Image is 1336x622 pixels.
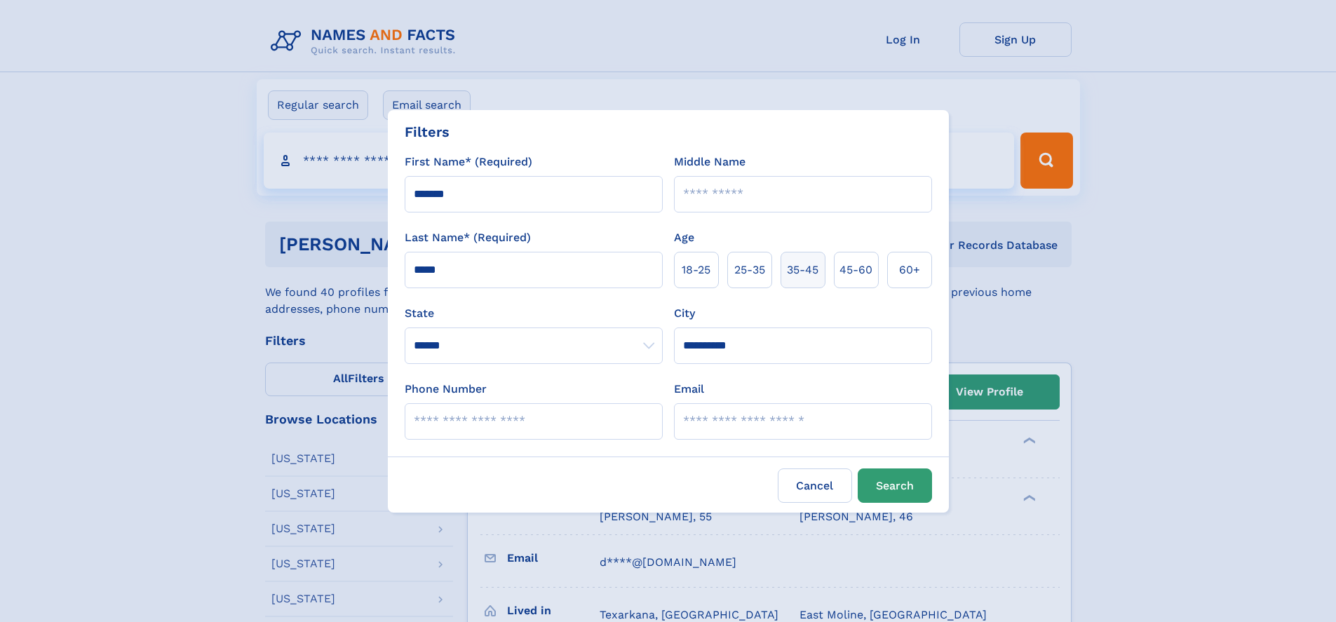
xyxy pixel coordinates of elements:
label: City [674,305,695,322]
label: Age [674,229,694,246]
label: Middle Name [674,154,745,170]
span: 45‑60 [839,262,872,278]
label: Email [674,381,704,398]
label: State [405,305,663,322]
span: 60+ [899,262,920,278]
span: 35‑45 [787,262,818,278]
label: First Name* (Required) [405,154,532,170]
span: 18‑25 [682,262,710,278]
label: Last Name* (Required) [405,229,531,246]
label: Cancel [778,468,852,503]
label: Phone Number [405,381,487,398]
div: Filters [405,121,450,142]
button: Search [858,468,932,503]
span: 25‑35 [734,262,765,278]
